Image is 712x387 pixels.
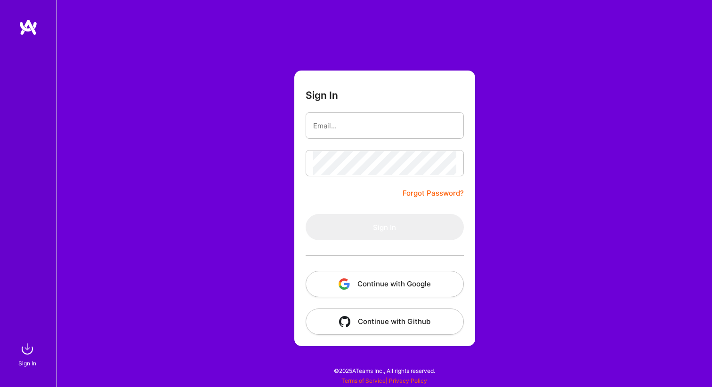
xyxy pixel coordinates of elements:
[341,377,427,384] span: |
[20,340,37,368] a: sign inSign In
[339,278,350,290] img: icon
[341,377,386,384] a: Terms of Service
[389,377,427,384] a: Privacy Policy
[18,358,36,368] div: Sign In
[306,89,338,101] h3: Sign In
[306,308,464,335] button: Continue with Github
[306,214,464,240] button: Sign In
[57,359,712,382] div: © 2025 ATeams Inc., All rights reserved.
[403,188,464,199] a: Forgot Password?
[313,114,456,138] input: Email...
[19,19,38,36] img: logo
[306,271,464,297] button: Continue with Google
[339,316,350,327] img: icon
[18,340,37,358] img: sign in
